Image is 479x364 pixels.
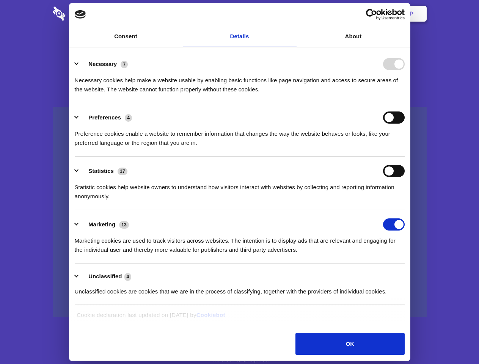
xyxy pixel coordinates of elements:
div: Preference cookies enable a website to remember information that changes the way the website beha... [75,124,405,147]
a: Details [183,26,297,47]
label: Marketing [88,221,115,227]
span: 7 [121,61,128,68]
a: About [297,26,410,47]
label: Necessary [88,61,117,67]
button: Necessary (7) [75,58,133,70]
a: Consent [69,26,183,47]
a: Usercentrics Cookiebot - opens in a new window [338,9,405,20]
button: Unclassified (4) [75,272,136,281]
a: Wistia video thumbnail [53,107,427,317]
div: Statistic cookies help website owners to understand how visitors interact with websites by collec... [75,177,405,201]
a: Contact [308,2,342,25]
span: 4 [125,114,132,122]
iframe: Drift Widget Chat Controller [441,326,470,355]
div: Unclassified cookies are cookies that we are in the process of classifying, together with the pro... [75,281,405,296]
span: 4 [124,273,132,281]
h1: Eliminate Slack Data Loss. [53,34,427,61]
button: Preferences (4) [75,111,137,124]
button: Marketing (13) [75,218,134,231]
div: Cookie declaration last updated on [DATE] by [71,311,408,325]
a: Login [344,2,377,25]
h4: Auto-redaction of sensitive data, encrypted data sharing and self-destructing private chats. Shar... [53,69,427,94]
a: Pricing [223,2,256,25]
img: logo-wordmark-white-trans-d4663122ce5f474addd5e946df7df03e33cb6a1c49d2221995e7729f52c070b2.svg [53,6,118,21]
span: 17 [118,168,127,175]
div: Necessary cookies help make a website usable by enabling basic functions like page navigation and... [75,70,405,94]
div: Marketing cookies are used to track visitors across websites. The intention is to display ads tha... [75,231,405,254]
span: 13 [119,221,129,229]
label: Preferences [88,114,121,121]
button: Statistics (17) [75,165,132,177]
button: OK [295,333,404,355]
a: Cookiebot [196,312,225,318]
img: logo [75,10,86,19]
label: Statistics [88,168,114,174]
